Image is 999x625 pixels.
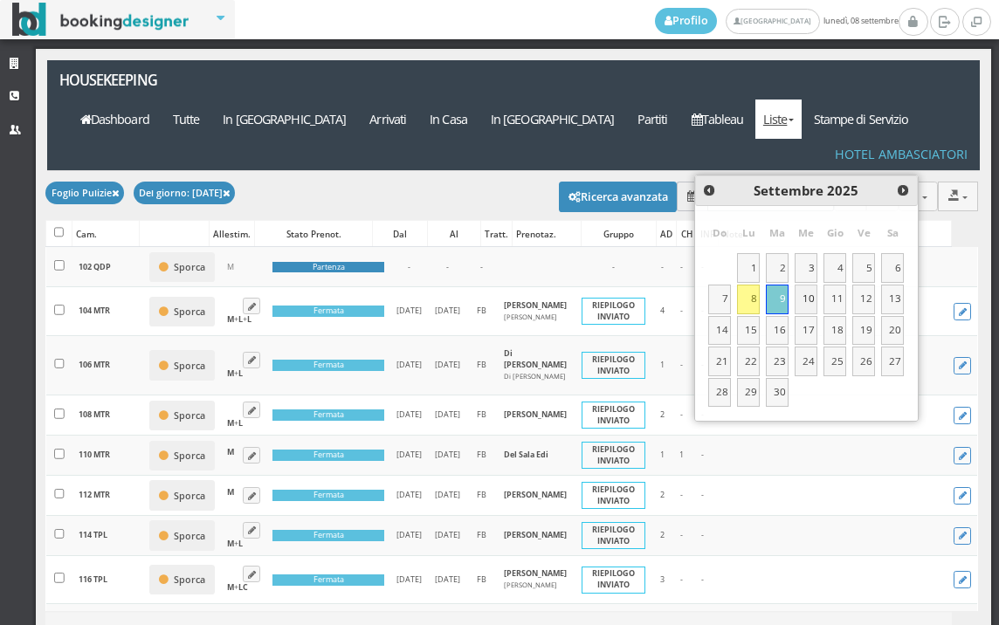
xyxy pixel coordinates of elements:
[466,287,498,335] td: FB
[227,367,234,379] b: M
[479,100,625,139] a: In [GEOGRAPHIC_DATA]
[892,178,915,202] a: Next
[737,347,760,376] a: 22
[651,436,672,476] td: 1
[504,299,567,311] b: [PERSON_NAME]
[692,395,713,436] td: -
[625,100,679,139] a: Partiti
[592,524,635,546] b: RIEPILOGO INVIATO
[238,367,243,379] b: L
[823,253,846,283] a: 4
[677,222,696,246] div: CH
[79,359,110,370] b: 106 MTR
[272,306,383,317] div: Fermata
[134,182,236,203] button: Del giorno: [DATE]
[651,476,672,516] td: 2
[45,182,124,203] button: Foglio Pulizie
[272,409,383,421] div: Fermata
[672,476,692,516] td: -
[174,409,205,422] small: Sporca
[79,489,110,500] b: 112 MTR
[672,287,692,335] td: -
[708,378,731,408] a: 28
[657,222,676,246] div: AD
[466,395,498,436] td: FB
[211,100,358,139] a: In [GEOGRAPHIC_DATA]
[737,253,760,283] a: 1
[247,313,251,325] b: L
[12,3,189,37] img: BookingDesigner.com
[795,253,817,283] a: 3
[428,476,465,516] td: [DATE]
[149,565,215,594] button: Sporca
[272,360,383,371] div: Fermata
[755,100,802,139] a: Liste
[255,222,372,246] div: Stato Prenot.
[692,556,713,604] td: -
[390,247,428,287] td: -
[881,253,904,283] a: 6
[592,443,635,466] b: RIEPILOGO INVIATO
[592,567,635,590] b: RIEPILOGO INVIATO
[737,222,760,245] span: Lunedì
[79,529,107,540] b: 114 TPL
[655,8,899,34] span: lunedì, 08 settembre
[504,347,567,370] b: Di [PERSON_NAME]
[708,347,731,376] a: 21
[68,100,161,139] a: Dashboard
[672,395,692,436] td: -
[79,261,111,272] b: 102 QDP
[466,335,498,395] td: FB
[174,573,205,586] small: Sporca
[651,247,672,287] td: -
[692,436,713,476] td: -
[227,417,234,429] b: M
[149,520,215,550] button: Sporca
[504,449,548,460] b: Del Sala Edi
[428,335,465,395] td: [DATE]
[149,252,215,282] button: Sporca
[835,147,968,161] h4: Hotel Ambasciatori
[272,262,383,273] div: Partenza
[692,516,713,556] td: -
[881,285,904,314] a: 13
[227,538,234,549] b: M
[373,222,426,246] div: Dal
[428,556,465,604] td: [DATE]
[428,516,465,556] td: [DATE]
[766,378,789,408] a: 30
[227,581,234,593] b: M
[582,222,656,246] div: Gruppo
[592,299,635,322] b: RIEPILOGO INVIATO
[481,222,512,246] div: Tratt.
[238,417,243,429] b: L
[692,476,713,516] td: -
[651,556,672,604] td: 3
[390,436,428,476] td: [DATE]
[852,285,875,314] a: 12
[390,395,428,436] td: [DATE]
[504,567,567,579] b: [PERSON_NAME]
[672,516,692,556] td: -
[466,436,498,476] td: FB
[390,287,428,335] td: [DATE]
[504,409,567,420] b: [PERSON_NAME]
[428,395,465,436] td: [DATE]
[272,530,383,541] div: Fermata
[592,484,635,506] b: RIEPILOGO INVIATO
[504,529,567,540] b: [PERSON_NAME]
[592,403,635,426] b: RIEPILOGO INVIATO
[390,556,428,604] td: [DATE]
[174,450,205,462] small: Sporca
[390,476,428,516] td: [DATE]
[390,335,428,395] td: [DATE]
[272,490,383,501] div: Fermata
[698,178,721,202] a: Prev
[149,297,215,326] button: Sporca
[679,100,755,139] a: Tableau
[227,417,243,429] span: +
[702,183,716,197] span: Prev
[651,516,672,556] td: 2
[238,581,248,593] b: LC
[428,287,465,335] td: [DATE]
